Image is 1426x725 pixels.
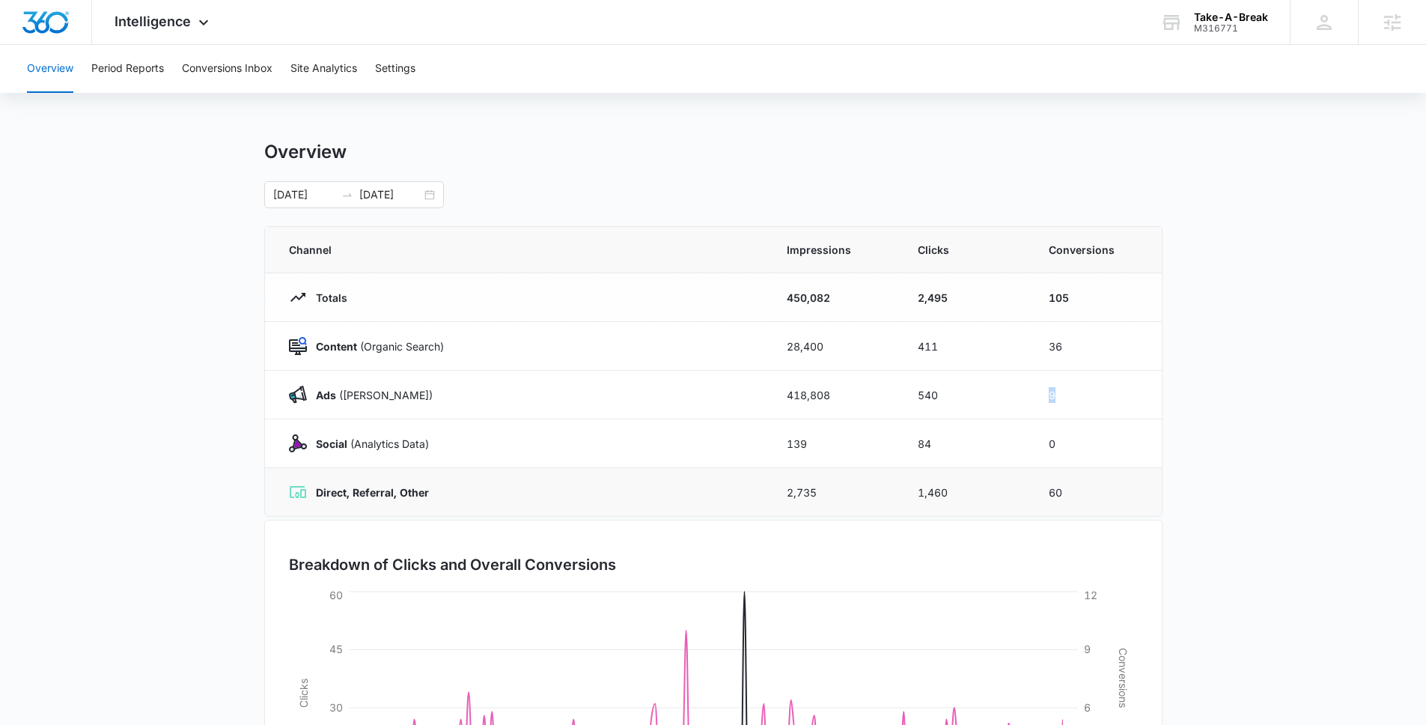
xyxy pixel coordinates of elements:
tspan: 12 [1084,589,1097,601]
img: Ads [289,386,307,404]
td: 105 [1031,273,1162,322]
td: 2,735 [769,468,900,517]
input: Start date [273,186,335,203]
td: 2,495 [900,273,1031,322]
strong: Social [316,437,347,450]
td: 540 [900,371,1031,419]
td: 9 [1031,371,1162,419]
div: account id [1194,23,1268,34]
input: End date [359,186,421,203]
tspan: Conversions [1117,648,1130,708]
tspan: 6 [1084,701,1091,714]
span: Conversions [1049,242,1138,258]
td: 28,400 [769,322,900,371]
span: Channel [289,242,751,258]
tspan: 45 [329,643,343,655]
div: account name [1194,11,1268,23]
h1: Overview [264,141,347,163]
tspan: 9 [1084,643,1091,655]
button: Conversions Inbox [182,45,272,93]
td: 139 [769,419,900,468]
td: 84 [900,419,1031,468]
tspan: 30 [329,701,343,714]
button: Site Analytics [290,45,357,93]
span: Clicks [918,242,1013,258]
button: Settings [375,45,415,93]
td: 450,082 [769,273,900,322]
span: Intelligence [115,13,191,29]
td: 411 [900,322,1031,371]
tspan: Clicks [296,679,309,708]
p: (Analytics Data) [307,436,429,452]
p: (Organic Search) [307,339,444,354]
img: Content [289,337,307,355]
strong: Direct, Referral, Other [316,486,429,499]
img: Social [289,434,307,452]
button: Period Reports [91,45,164,93]
strong: Content [316,340,357,353]
td: 418,808 [769,371,900,419]
span: Impressions [787,242,882,258]
strong: Ads [316,389,336,401]
h3: Breakdown of Clicks and Overall Conversions [289,553,616,576]
span: swap-right [341,189,353,201]
button: Overview [27,45,73,93]
td: 1,460 [900,468,1031,517]
p: Totals [307,290,347,306]
td: 36 [1031,322,1162,371]
td: 0 [1031,419,1162,468]
p: ([PERSON_NAME]) [307,387,433,403]
tspan: 60 [329,589,343,601]
span: to [341,189,353,201]
td: 60 [1031,468,1162,517]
